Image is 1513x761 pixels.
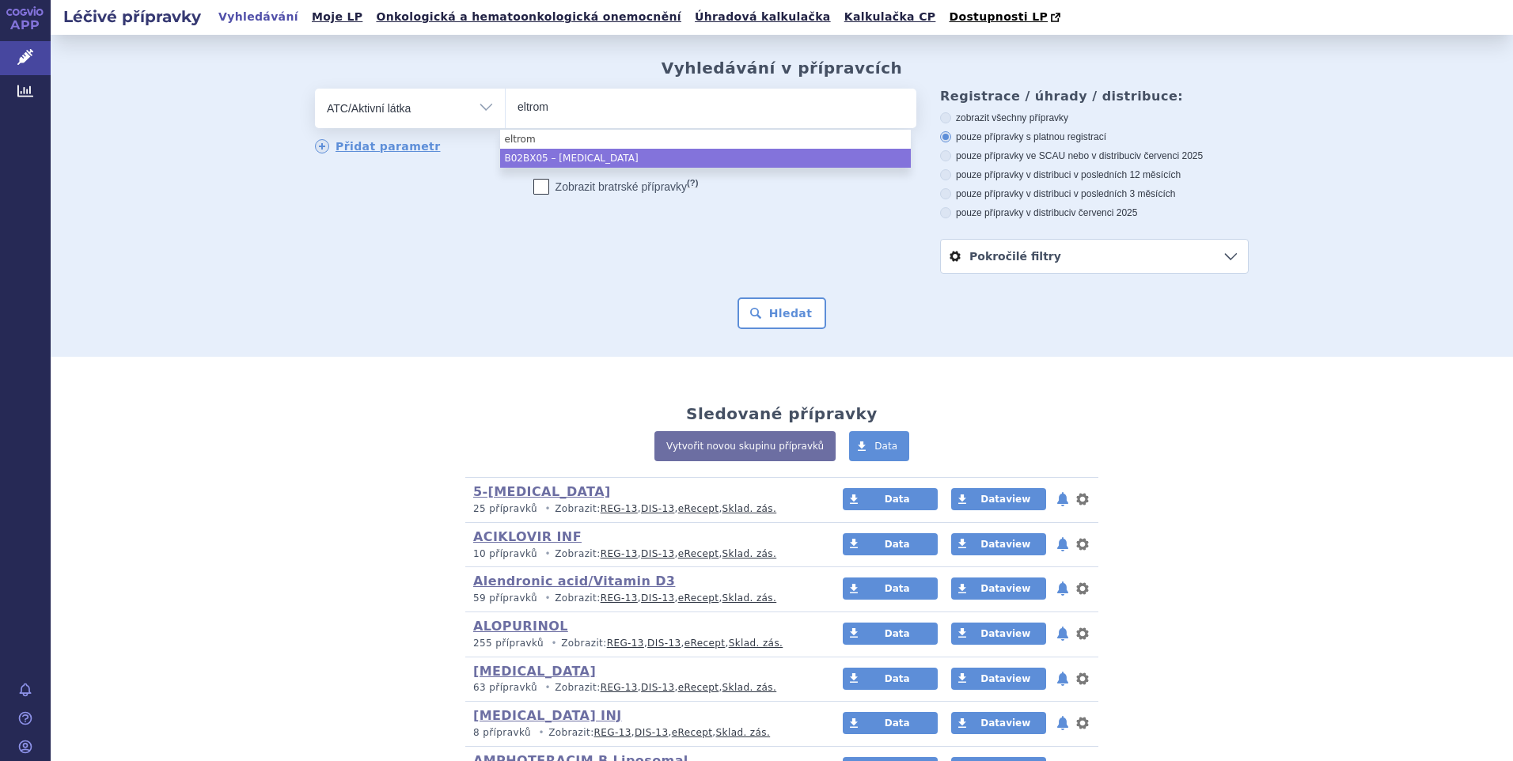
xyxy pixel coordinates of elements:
[678,503,719,514] a: eRecept
[722,548,777,559] a: Sklad. zás.
[500,149,911,168] li: B02BX05 – [MEDICAL_DATA]
[951,712,1046,734] a: Dataview
[951,668,1046,690] a: Dataview
[849,431,909,461] a: Data
[547,637,561,650] i: •
[843,712,938,734] a: Data
[654,431,836,461] a: Vytvořit novou skupinu přípravků
[722,503,777,514] a: Sklad. zás.
[1075,490,1090,509] button: nastavení
[843,623,938,645] a: Data
[601,548,638,559] a: REG-13
[473,592,813,605] p: Zobrazit: , , ,
[738,297,827,329] button: Hledat
[729,638,783,649] a: Sklad. zás.
[951,623,1046,645] a: Dataview
[678,682,719,693] a: eRecept
[722,682,777,693] a: Sklad. zás.
[315,139,441,153] a: Přidat parametr
[1055,624,1071,643] button: notifikace
[635,727,668,738] a: DIS-13
[371,6,686,28] a: Onkologická a hematoonkologická onemocnění
[641,503,674,514] a: DIS-13
[1055,490,1071,509] button: notifikace
[1071,207,1137,218] span: v červenci 2025
[473,502,813,516] p: Zobrazit: , , ,
[940,131,1249,143] label: pouze přípravky s platnou registrací
[980,628,1030,639] span: Dataview
[885,628,910,639] span: Data
[949,10,1048,23] span: Dostupnosti LP
[980,494,1030,505] span: Dataview
[951,533,1046,555] a: Dataview
[940,150,1249,162] label: pouze přípravky ve SCAU nebo v distribuci
[473,593,537,604] span: 59 přípravků
[601,593,638,604] a: REG-13
[473,681,813,695] p: Zobrazit: , , ,
[1075,579,1090,598] button: nastavení
[662,59,903,78] h2: Vyhledávání v přípravcích
[473,637,813,650] p: Zobrazit: , , ,
[473,484,611,499] a: 5-[MEDICAL_DATA]
[716,727,771,738] a: Sklad. zás.
[647,638,681,649] a: DIS-13
[1055,535,1071,554] button: notifikace
[540,502,555,516] i: •
[641,682,674,693] a: DIS-13
[641,548,674,559] a: DIS-13
[678,548,719,559] a: eRecept
[686,404,878,423] h2: Sledované přípravky
[874,441,897,452] span: Data
[473,547,813,561] p: Zobrazit: , , ,
[885,717,910,729] span: Data
[980,717,1030,729] span: Dataview
[940,168,1249,181] label: pouze přípravky v distribuci v posledních 12 měsících
[1075,535,1090,554] button: nastavení
[473,529,582,544] a: ACIKLOVIR INF
[885,539,910,550] span: Data
[540,681,555,695] i: •
[885,673,910,684] span: Data
[944,6,1068,28] a: Dostupnosti LP
[843,577,938,600] a: Data
[601,682,638,693] a: REG-13
[1075,669,1090,688] button: nastavení
[214,6,303,28] a: Vyhledávání
[687,178,698,188] abbr: (?)
[533,179,699,195] label: Zobrazit bratrské přípravky
[940,187,1249,200] label: pouze přípravky v distribuci v posledních 3 měsících
[1055,714,1071,733] button: notifikace
[1055,669,1071,688] button: notifikace
[1055,579,1071,598] button: notifikace
[473,574,675,589] a: Alendronic acid/Vitamin D3
[840,6,941,28] a: Kalkulačka CP
[473,682,537,693] span: 63 přípravků
[607,638,644,649] a: REG-13
[980,583,1030,594] span: Dataview
[473,664,596,679] a: [MEDICAL_DATA]
[51,6,214,28] h2: Léčivé přípravky
[1136,150,1203,161] span: v červenci 2025
[951,577,1046,600] a: Dataview
[678,593,719,604] a: eRecept
[500,130,911,149] li: eltrom
[951,488,1046,510] a: Dataview
[594,727,631,738] a: REG-13
[843,488,938,510] a: Data
[1075,714,1090,733] button: nastavení
[941,240,1248,273] a: Pokročilé filtry
[540,547,555,561] i: •
[473,548,537,559] span: 10 přípravků
[473,708,622,723] a: [MEDICAL_DATA] INJ
[672,727,713,738] a: eRecept
[1075,624,1090,643] button: nastavení
[980,673,1030,684] span: Dataview
[534,726,548,740] i: •
[473,726,813,740] p: Zobrazit: , , ,
[843,668,938,690] a: Data
[690,6,836,28] a: Úhradová kalkulačka
[473,727,531,738] span: 8 přípravků
[940,89,1249,104] h3: Registrace / úhrady / distribuce:
[980,539,1030,550] span: Dataview
[722,593,777,604] a: Sklad. zás.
